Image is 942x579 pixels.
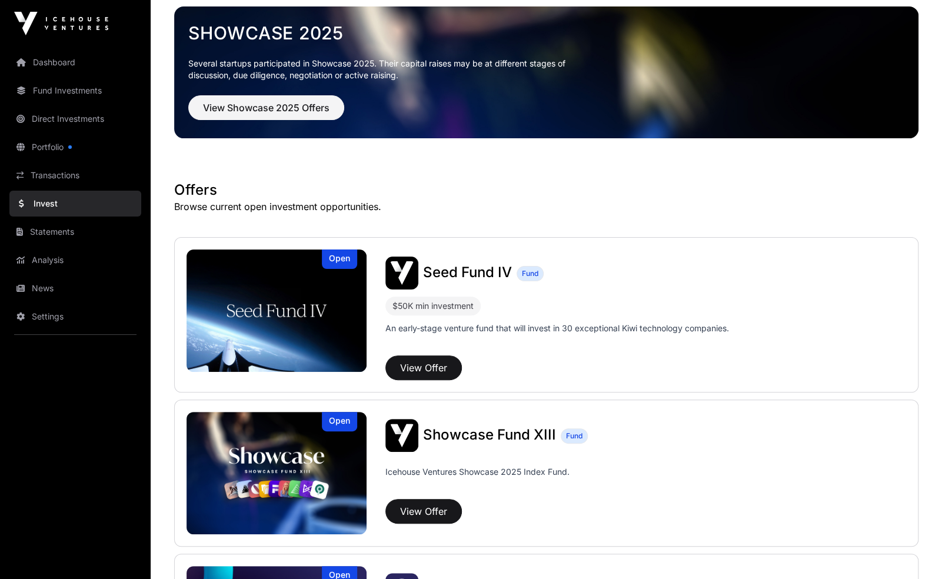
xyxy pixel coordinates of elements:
[174,6,918,138] img: Showcase 2025
[9,49,141,75] a: Dashboard
[187,249,367,372] a: Seed Fund IVOpen
[392,299,474,313] div: $50K min investment
[9,275,141,301] a: News
[322,249,357,269] div: Open
[385,499,462,524] button: View Offer
[423,264,512,281] span: Seed Fund IV
[423,265,512,281] a: Seed Fund IV
[385,466,570,478] p: Icehouse Ventures Showcase 2025 Index Fund.
[187,249,367,372] img: Seed Fund IV
[174,199,918,214] p: Browse current open investment opportunities.
[522,269,538,278] span: Fund
[203,101,329,115] span: View Showcase 2025 Offers
[9,106,141,132] a: Direct Investments
[322,412,357,431] div: Open
[187,412,367,534] img: Showcase Fund XIII
[188,95,344,120] button: View Showcase 2025 Offers
[423,428,556,443] a: Showcase Fund XIII
[188,22,904,44] a: Showcase 2025
[385,322,729,334] p: An early-stage venture fund that will invest in 30 exceptional Kiwi technology companies.
[566,431,582,441] span: Fund
[14,12,108,35] img: Icehouse Ventures Logo
[187,412,367,534] a: Showcase Fund XIIIOpen
[9,162,141,188] a: Transactions
[9,191,141,217] a: Invest
[385,297,481,315] div: $50K min investment
[385,355,462,380] button: View Offer
[9,78,141,104] a: Fund Investments
[9,304,141,330] a: Settings
[883,523,942,579] iframe: Chat Widget
[188,58,584,81] p: Several startups participated in Showcase 2025. Their capital raises may be at different stages o...
[174,181,918,199] h1: Offers
[385,419,418,452] img: Showcase Fund XIII
[9,134,141,160] a: Portfolio
[9,247,141,273] a: Analysis
[188,107,344,119] a: View Showcase 2025 Offers
[423,426,556,443] span: Showcase Fund XIII
[385,257,418,289] img: Seed Fund IV
[9,219,141,245] a: Statements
